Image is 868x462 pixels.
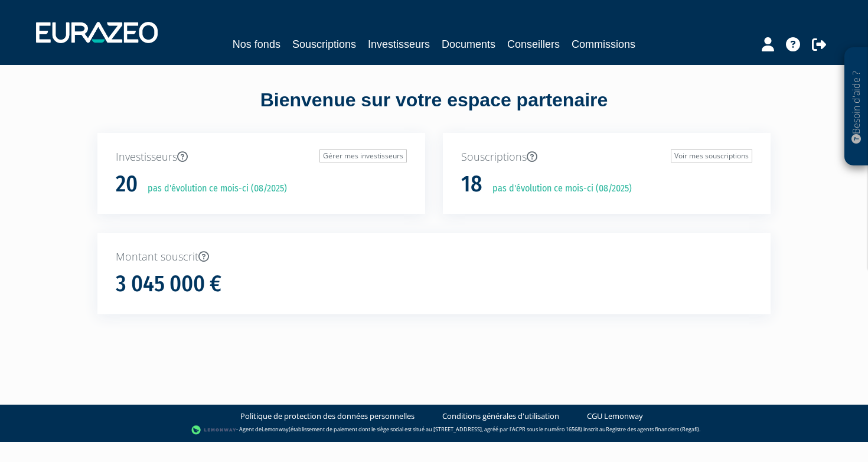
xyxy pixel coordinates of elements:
img: 1732889491-logotype_eurazeo_blanc_rvb.png [36,22,158,43]
div: - Agent de (établissement de paiement dont le siège social est situé au [STREET_ADDRESS], agréé p... [12,424,856,436]
a: Nos fonds [233,36,280,53]
a: Documents [442,36,495,53]
p: pas d'évolution ce mois-ci (08/2025) [139,182,287,196]
a: Gérer mes investisseurs [319,149,407,162]
p: pas d'évolution ce mois-ci (08/2025) [484,182,632,196]
a: Voir mes souscriptions [671,149,752,162]
p: Montant souscrit [116,249,752,265]
p: Besoin d'aide ? [850,54,863,160]
a: Lemonway [262,425,289,433]
a: Investisseurs [368,36,430,53]
div: Bienvenue sur votre espace partenaire [89,87,779,133]
p: Investisseurs [116,149,407,165]
a: Conseillers [507,36,560,53]
a: Conditions générales d'utilisation [442,411,559,422]
a: Politique de protection des données personnelles [240,411,415,422]
img: logo-lemonway.png [191,424,237,436]
h1: 20 [116,172,138,197]
h1: 18 [461,172,482,197]
a: Registre des agents financiers (Regafi) [606,425,699,433]
a: CGU Lemonway [587,411,643,422]
h1: 3 045 000 € [116,272,221,297]
a: Commissions [572,36,635,53]
p: Souscriptions [461,149,752,165]
a: Souscriptions [292,36,356,53]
